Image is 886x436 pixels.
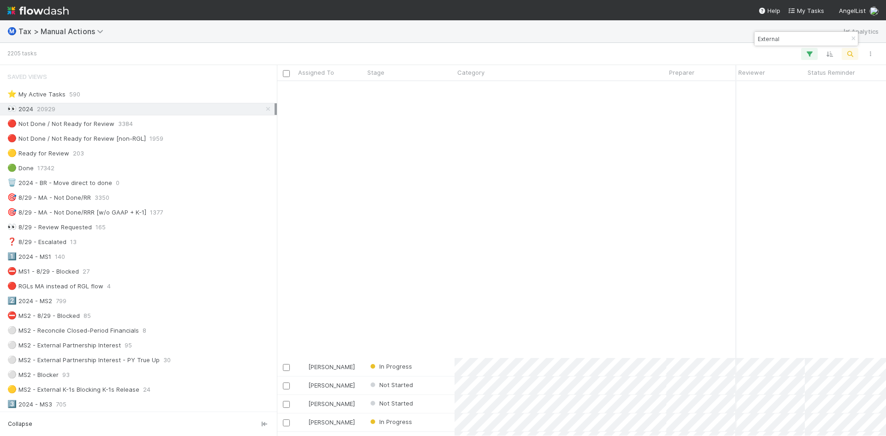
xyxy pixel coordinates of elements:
[7,251,51,263] div: 2024 - MS1
[7,3,69,18] img: logo-inverted-e16ddd16eac7371096b0.svg
[37,162,54,174] span: 17342
[457,68,485,77] span: Category
[7,177,112,189] div: 2024 - BR - Move direct to done
[379,363,412,370] span: In Progress
[7,223,17,231] span: 👀
[7,193,17,201] span: 🎯
[7,49,37,58] small: 2205 tasks
[379,381,413,388] span: Not Started
[7,149,17,157] span: 🟡
[299,363,307,370] img: avatar_c8e523dd-415a-4cf0-87a3-4b787501e7b6.png
[84,310,91,322] span: 85
[299,418,307,426] img: avatar_711f55b7-5a46-40da-996f-bc93b6b86381.png
[7,119,17,127] span: 🔴
[7,310,80,322] div: MS2 - 8/29 - Blocked
[7,208,17,216] span: 🎯
[7,326,17,334] span: ⚪
[7,325,139,336] div: MS2 - Reconcile Closed-Period Financials
[163,354,171,366] span: 30
[839,7,866,14] span: AngelList
[56,399,66,410] span: 705
[107,281,111,292] span: 4
[308,418,355,426] span: [PERSON_NAME]
[8,420,32,428] span: Collapse
[7,252,17,260] span: 1️⃣
[788,7,824,14] span: My Tasks
[298,68,334,77] span: Assigned To
[55,251,65,263] span: 140
[7,399,52,410] div: 2024 - MS3
[7,118,114,130] div: Not Done / Not Ready for Review
[283,70,290,77] input: Toggle All Rows Selected
[7,89,66,100] div: My Active Tasks
[143,325,146,336] span: 8
[299,382,307,389] img: avatar_711f55b7-5a46-40da-996f-bc93b6b86381.png
[7,369,59,381] div: MS2 - Blocker
[842,26,879,37] a: Analytics
[7,164,17,172] span: 🟢
[7,67,47,86] span: Saved Views
[308,363,355,370] span: [PERSON_NAME]
[7,27,17,35] span: Ⓜ️
[7,103,33,115] div: 2024
[150,133,163,144] span: 1959
[7,179,17,186] span: 🗑️
[7,341,17,349] span: ⚪
[73,148,84,159] span: 203
[367,68,384,77] span: Stage
[283,382,290,389] input: Toggle Row Selected
[7,370,17,378] span: ⚪
[150,207,163,218] span: 1377
[299,400,307,407] img: avatar_711f55b7-5a46-40da-996f-bc93b6b86381.png
[7,297,17,305] span: 2️⃣
[7,400,17,408] span: 3️⃣
[69,89,80,100] span: 590
[379,418,412,425] span: In Progress
[7,90,17,98] span: ⭐
[738,68,765,77] span: Reviewer
[83,266,90,277] span: 27
[7,267,17,275] span: ⛔
[7,134,17,142] span: 🔴
[37,103,55,115] span: 20929
[7,354,160,366] div: MS2 - External Partnership Interest - PY True Up
[7,133,146,144] div: Not Done / Not Ready for Review [non-RGL]
[308,382,355,389] span: [PERSON_NAME]
[283,401,290,408] input: Toggle Row Selected
[756,33,848,44] input: Search...
[7,266,79,277] div: MS1 - 8/29 - Blocked
[116,177,120,189] span: 0
[7,311,17,319] span: ⛔
[62,369,70,381] span: 93
[143,384,150,395] span: 24
[7,192,91,203] div: 8/29 - MA - Not Done/RR
[869,6,879,16] img: avatar_e41e7ae5-e7d9-4d8d-9f56-31b0d7a2f4fd.png
[808,68,855,77] span: Status Reminder
[7,385,17,393] span: 🟡
[7,207,146,218] div: 8/29 - MA - Not Done/RRR [w/o GAAP + K-1]
[7,356,17,364] span: ⚪
[7,236,66,248] div: 8/29 - Escalated
[308,400,355,407] span: [PERSON_NAME]
[7,340,121,351] div: MS2 - External Partnership Interest
[283,364,290,371] input: Toggle Row Selected
[96,221,106,233] span: 165
[283,419,290,426] input: Toggle Row Selected
[18,27,108,36] span: Tax > Manual Actions
[125,340,132,351] span: 95
[7,148,69,159] div: Ready for Review
[7,282,17,290] span: 🔴
[7,162,34,174] div: Done
[70,236,77,248] span: 13
[7,238,17,245] span: ❓
[95,192,109,203] span: 3350
[7,105,17,113] span: 👀
[7,221,92,233] div: 8/29 - Review Requested
[758,6,780,15] div: Help
[7,384,139,395] div: MS2 - External K-1s Blocking K-1s Release
[118,118,133,130] span: 3384
[7,281,103,292] div: RGLs MA instead of RGL flow
[7,295,52,307] div: 2024 - MS2
[56,295,66,307] span: 799
[379,400,413,407] span: Not Started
